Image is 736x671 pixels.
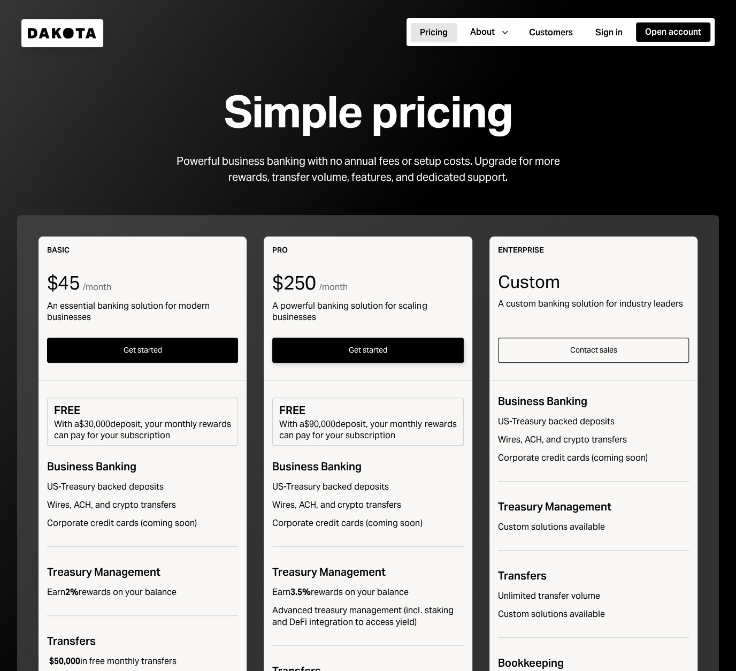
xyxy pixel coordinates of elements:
button: Contact sales [498,338,689,363]
div: Treasury Management [272,564,463,580]
div: Advanced treasury management (incl. staking and DeFi integration to access yield) [272,605,463,628]
div: US-Treasury backed deposits [498,416,689,428]
div: Simple pricing [223,88,512,136]
button: Pricing [411,23,457,42]
a: Sign in [586,22,632,43]
div: US-Treasury backed deposits [47,481,238,493]
div: Custom [498,272,689,291]
div: Earn rewards on your balance [47,586,177,598]
div: FREE [54,402,231,418]
div: Wires, ACH, and crypto transfers [47,499,238,511]
div: Business Banking [272,459,463,475]
div: Pro [272,245,463,255]
div: Powerful business banking with no annual fees or setup costs. Upgrade for more rewards, transfer ... [163,153,573,185]
button: Get started [47,338,238,363]
div: Custom solutions available [498,521,689,533]
div: Unlimited transfer volume [498,590,689,602]
div: Basic [47,245,238,255]
button: Sign in [586,23,632,42]
div: Corporate credit cards (coming soon) [498,452,689,464]
div: $45 [47,272,80,294]
div: A powerful banking solution for scaling businesses [272,300,463,323]
div: Corporate credit cards (coming soon) [47,517,238,529]
div: Wires, ACH, and crypto transfers [498,434,689,446]
b: $50,000 [49,655,80,667]
div: Treasury Management [498,499,689,515]
div: Business Banking [47,459,238,475]
button: About [461,22,516,42]
button: Open account [636,22,710,42]
div: Business Banking [498,393,689,409]
button: Get started [272,338,463,363]
div: Enterprise [498,245,689,255]
div: $250 [272,272,316,294]
b: 2% [65,586,79,598]
div: Earn rewards on your balance [272,586,409,598]
div: Transfers [47,633,238,649]
a: Customers [520,22,582,43]
button: Customers [520,23,582,42]
div: An essential banking solution for modern businesses [47,300,238,323]
div: / month [83,281,111,293]
a: Pricing [411,22,457,43]
div: Transfers [498,568,689,584]
div: FREE [279,402,456,418]
div: in free monthly transfers [47,655,177,667]
div: Corporate credit cards (coming soon) [272,517,463,529]
div: US-Treasury backed deposits [272,481,463,493]
div: A custom banking solution for industry leaders [498,298,689,309]
div: Custom solutions available [498,608,689,620]
div: With a $90,000 deposit, your monthly rewards can pay for your subscription [279,418,456,441]
div: / month [319,281,347,293]
b: 3.5% [290,586,311,598]
div: Treasury Management [47,564,238,580]
div: Bookkeeping [498,655,689,671]
div: About [470,26,495,38]
div: Wires, ACH, and crypto transfers [272,499,463,511]
div: With a $30,000 deposit, your monthly rewards can pay for your subscription [54,418,231,441]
